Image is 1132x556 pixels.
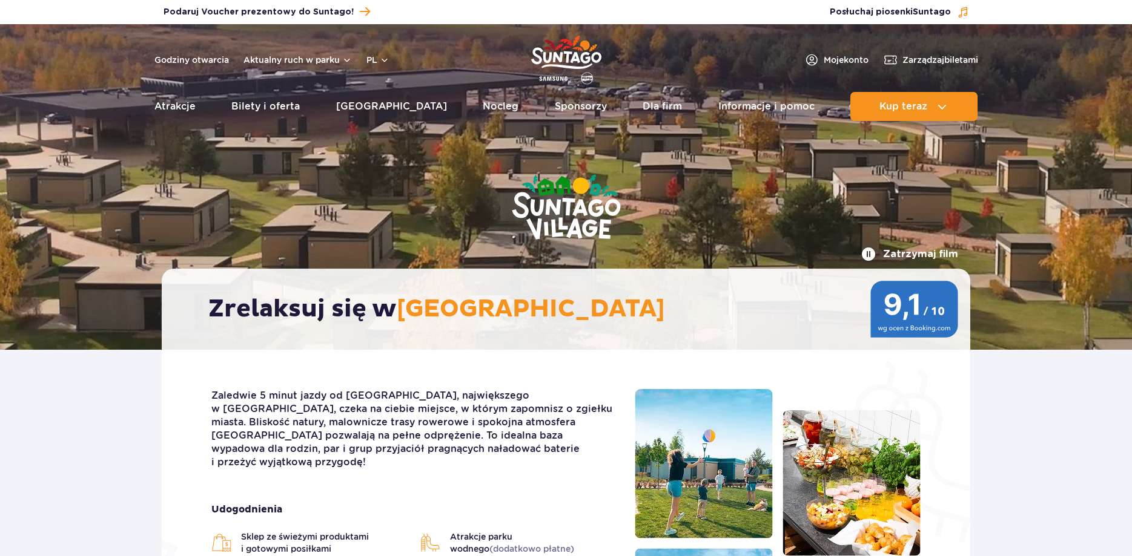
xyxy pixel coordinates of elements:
span: Zarządzaj biletami [902,54,978,66]
span: Suntago [913,8,951,16]
span: (dodatkowo płatne) [489,544,574,554]
p: Zaledwie 5 minut jazdy od [GEOGRAPHIC_DATA], największego w [GEOGRAPHIC_DATA], czeka na ciebie mi... [211,389,617,469]
a: Zarządzajbiletami [883,53,978,67]
a: Sponsorzy [555,92,607,121]
strong: Udogodnienia [211,503,617,516]
img: Suntago Village [463,127,669,289]
a: Park of Poland [531,30,601,86]
button: Aktualny ruch w parku [243,55,352,65]
a: Godziny otwarcia [154,54,229,66]
a: Bilety i oferta [231,92,300,121]
h2: Zrelaksuj się w [208,294,936,324]
span: Sklep ze świeżymi produktami i gotowymi posiłkami [241,531,408,555]
a: Mojekonto [804,53,869,67]
button: pl [366,54,389,66]
span: Moje konto [824,54,869,66]
button: Zatrzymaj film [861,247,958,261]
span: [GEOGRAPHIC_DATA] [397,294,665,324]
a: Atrakcje [154,92,196,121]
a: Podaruj Voucher prezentowy do Suntago! [164,4,370,20]
a: Dla firm [643,92,682,121]
button: Kup teraz [850,92,978,121]
span: Podaruj Voucher prezentowy do Suntago! [164,6,354,18]
a: [GEOGRAPHIC_DATA] [336,92,447,121]
a: Nocleg [483,92,518,121]
a: Informacje i pomoc [718,92,815,121]
button: Posłuchaj piosenkiSuntago [830,6,969,18]
img: 9,1/10 wg ocen z Booking.com [870,281,958,338]
span: Kup teraz [879,101,927,112]
span: Atrakcje parku wodnego [450,531,617,555]
span: Posłuchaj piosenki [830,6,951,18]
